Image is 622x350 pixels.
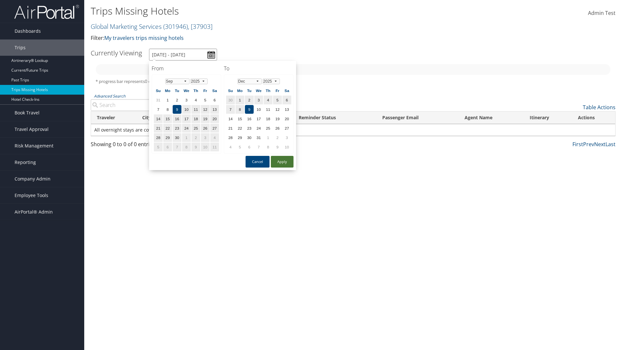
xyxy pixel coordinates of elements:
[91,124,615,136] td: All overnight stays are covered.
[201,105,210,114] td: 12
[254,105,263,114] td: 10
[273,143,282,151] td: 9
[173,96,181,104] td: 2
[583,141,594,148] a: Prev
[91,111,136,124] th: Traveler: activate to sort column ascending
[182,86,191,95] th: We
[245,143,254,151] td: 6
[91,99,215,111] input: Advanced Search
[15,105,40,121] span: Book Travel
[282,105,291,114] td: 13
[91,140,215,151] div: Showing 0 to 0 of 0 entries
[91,34,441,42] p: Filter:
[226,133,235,142] td: 28
[273,114,282,123] td: 19
[273,105,282,114] td: 12
[282,124,291,133] td: 27
[376,111,459,124] th: Passenger Email: activate to sort column ascending
[173,105,181,114] td: 9
[282,143,291,151] td: 10
[264,143,272,151] td: 8
[245,96,254,104] td: 2
[226,114,235,123] td: 14
[91,49,142,57] h3: Currently Viewing
[588,3,616,23] a: Admin Test
[201,124,210,133] td: 26
[163,133,172,142] td: 29
[583,104,616,111] a: Table Actions
[154,105,163,114] td: 7
[572,141,583,148] a: First
[245,133,254,142] td: 30
[154,133,163,142] td: 28
[254,133,263,142] td: 31
[210,96,219,104] td: 6
[245,86,254,95] th: Tu
[149,49,217,61] input: [DATE] - [DATE]
[210,124,219,133] td: 27
[182,133,191,142] td: 1
[154,96,163,104] td: 31
[145,78,164,84] span: 0 out of 0
[173,114,181,123] td: 16
[201,114,210,123] td: 19
[236,86,244,95] th: Mo
[254,124,263,133] td: 24
[254,96,263,104] td: 3
[236,114,244,123] td: 15
[273,86,282,95] th: Fr
[264,133,272,142] td: 1
[210,143,219,151] td: 11
[182,143,191,151] td: 8
[264,114,272,123] td: 18
[182,114,191,123] td: 17
[254,114,263,123] td: 17
[91,4,441,18] h1: Trips Missing Hotels
[293,111,376,124] th: Reminder Status
[588,9,616,17] span: Admin Test
[236,96,244,104] td: 1
[264,105,272,114] td: 11
[226,105,235,114] td: 7
[154,143,163,151] td: 5
[201,86,210,95] th: Fr
[163,22,188,31] span: ( 301946 )
[15,23,41,39] span: Dashboards
[605,141,616,148] a: Last
[163,143,172,151] td: 6
[163,114,172,123] td: 15
[191,133,200,142] td: 2
[524,111,572,124] th: Itinerary
[182,124,191,133] td: 24
[14,4,79,19] img: airportal-logo.png
[210,86,219,95] th: Sa
[15,154,36,170] span: Reporting
[163,124,172,133] td: 22
[173,143,181,151] td: 7
[226,143,235,151] td: 4
[273,96,282,104] td: 5
[245,124,254,133] td: 23
[201,143,210,151] td: 10
[182,105,191,114] td: 10
[163,96,172,104] td: 1
[264,86,272,95] th: Th
[210,133,219,142] td: 4
[15,40,26,56] span: Trips
[236,105,244,114] td: 8
[182,96,191,104] td: 3
[226,96,235,104] td: 30
[224,65,294,72] h4: To
[273,133,282,142] td: 2
[104,34,184,41] a: My travelers trips missing hotels
[191,86,200,95] th: Th
[15,187,48,204] span: Employee Tools
[15,138,53,154] span: Risk Management
[191,124,200,133] td: 25
[154,86,163,95] th: Su
[264,124,272,133] td: 25
[201,133,210,142] td: 3
[15,121,49,137] span: Travel Approval
[173,124,181,133] td: 23
[191,105,200,114] td: 11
